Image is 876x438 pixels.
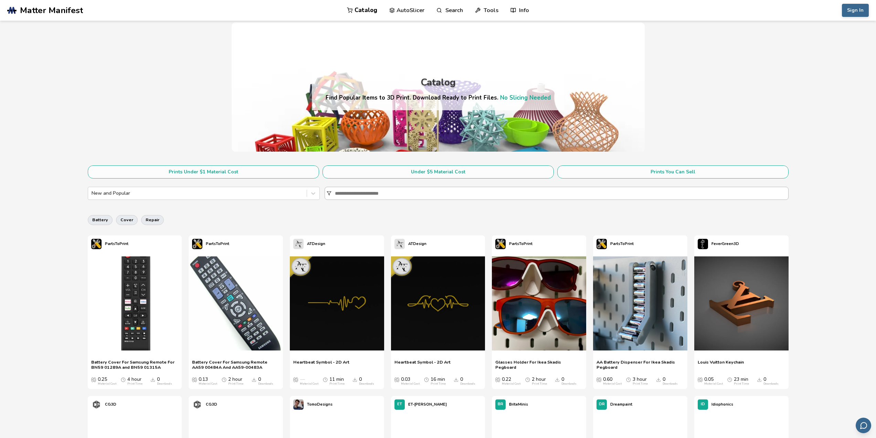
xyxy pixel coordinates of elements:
button: Prints Under $1 Material Cost [88,165,319,179]
div: Material Cost [502,382,520,386]
span: Average Cost [495,377,500,382]
a: No Slicing Needed [500,94,551,102]
a: PartsToPrint's profilePartsToPrint [189,235,233,253]
p: PartsToPrint [105,240,128,247]
button: Sign In [842,4,869,17]
p: PartsToPrint [610,240,634,247]
p: ET-[PERSON_NAME] [408,401,447,408]
p: PartsToPrint [509,240,532,247]
div: Downloads [258,382,273,386]
a: Louis Vuitton Keychain [698,359,744,370]
span: Average Cost [91,377,96,382]
a: TomoDesigns's profileTomoDesigns [290,396,336,413]
p: FeverGreen3D [711,240,739,247]
input: New and Popular [92,191,93,196]
a: Glasses Holder For Ikea Skadis Pegboard [495,359,583,370]
a: CG3D's profileCG3D [88,396,120,413]
div: 0 [561,377,577,386]
div: Material Cost [603,382,622,386]
a: Battery Cover For Samsung Remote For BN59 01289A and BN59 01315A [91,359,179,370]
p: Idiophonics [711,401,733,408]
span: ID [701,402,705,407]
div: 23 min [734,377,749,386]
div: 0 [460,377,475,386]
span: Average Print Time [626,377,631,382]
p: Dreampaint [610,401,632,408]
span: Average Cost [394,377,399,382]
a: PartsToPrint's profilePartsToPrint [492,235,536,253]
img: CG3D's profile [192,399,202,410]
button: repair [141,215,164,225]
div: 0.05 [704,377,723,386]
div: 0 [258,377,273,386]
a: PartsToPrint's profilePartsToPrint [88,235,132,253]
img: PartsToPrint's profile [91,239,102,249]
div: 16 min [431,377,446,386]
span: Average Cost [293,377,298,382]
a: Heartbeat Symbol - 2D Art [394,359,451,370]
span: Average Print Time [121,377,126,382]
span: Average Cost [698,377,703,382]
span: Downloads [252,377,256,382]
div: 2 hour [532,377,547,386]
div: Material Cost [401,382,420,386]
div: Print Time [532,382,547,386]
div: 4 hour [127,377,143,386]
div: Print Time [734,382,749,386]
span: Downloads [656,377,661,382]
h4: Find Popular Items to 3D Print. Download Ready to Print Files. [326,94,551,102]
img: PartsToPrint's profile [495,239,506,249]
img: PartsToPrint's profile [597,239,607,249]
span: Average Print Time [424,377,429,382]
img: FeverGreen3D's profile [698,239,708,249]
div: Print Time [633,382,648,386]
span: Downloads [757,377,762,382]
p: ATDesign [307,240,325,247]
div: 0.22 [502,377,520,386]
a: PartsToPrint's profilePartsToPrint [593,235,637,253]
p: PartsToPrint [206,240,229,247]
img: PartsToPrint's profile [192,239,202,249]
div: Print Time [127,382,143,386]
span: Downloads [150,377,155,382]
p: CG3D [105,401,116,408]
div: Material Cost [199,382,217,386]
div: 0.03 [401,377,420,386]
img: CG3D's profile [91,399,102,410]
span: Average Print Time [727,377,732,382]
p: CG3D [206,401,217,408]
div: 3 hour [633,377,648,386]
button: battery [88,215,113,225]
img: ATDesign's profile [293,239,304,249]
div: 0.60 [603,377,622,386]
a: FeverGreen3D's profileFeverGreen3D [694,235,742,253]
a: CG3D's profileCG3D [189,396,221,413]
div: 2 hour [228,377,243,386]
img: TomoDesigns's profile [293,399,304,410]
a: AA Battery Dispenser For Ikea Skadis Pegboard [597,359,684,370]
img: ATDesign's profile [394,239,405,249]
button: Under $5 Material Cost [323,165,554,179]
div: Downloads [561,382,577,386]
div: 11 min [329,377,345,386]
span: Average Cost [192,377,197,382]
span: — [300,377,305,382]
span: DR [599,402,605,407]
div: Material Cost [300,382,318,386]
div: Print Time [228,382,243,386]
div: Catalog [421,77,456,88]
a: Battery Cover For Samsung Remote AA59 00484A And AA59-00483A [192,359,279,370]
div: Material Cost [704,382,723,386]
div: 0 [157,377,172,386]
div: Print Time [329,382,345,386]
div: 0 [359,377,374,386]
div: 0.13 [199,377,217,386]
span: Heartbeat Symbol - 2D Art [293,359,349,370]
span: Downloads [352,377,357,382]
